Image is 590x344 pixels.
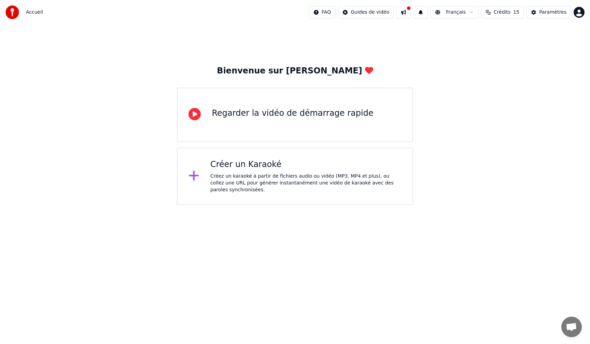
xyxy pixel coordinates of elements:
[5,5,19,19] img: youka
[210,173,402,193] div: Créez un karaoké à partir de fichiers audio ou vidéo (MP3, MP4 et plus), ou collez une URL pour g...
[210,159,402,170] div: Créer un Karaoké
[309,6,335,18] button: FAQ
[212,108,373,119] div: Regarder la vidéo de démarrage rapide
[217,66,373,77] div: Bienvenue sur [PERSON_NAME]
[539,9,566,16] div: Paramètres
[338,6,394,18] button: Guides de vidéo
[494,9,510,16] span: Crédits
[481,6,524,18] button: Crédits15
[513,9,519,16] span: 15
[526,6,571,18] button: Paramètres
[26,9,43,16] nav: breadcrumb
[561,317,582,337] div: Ouvrir le chat
[26,9,43,16] span: Accueil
